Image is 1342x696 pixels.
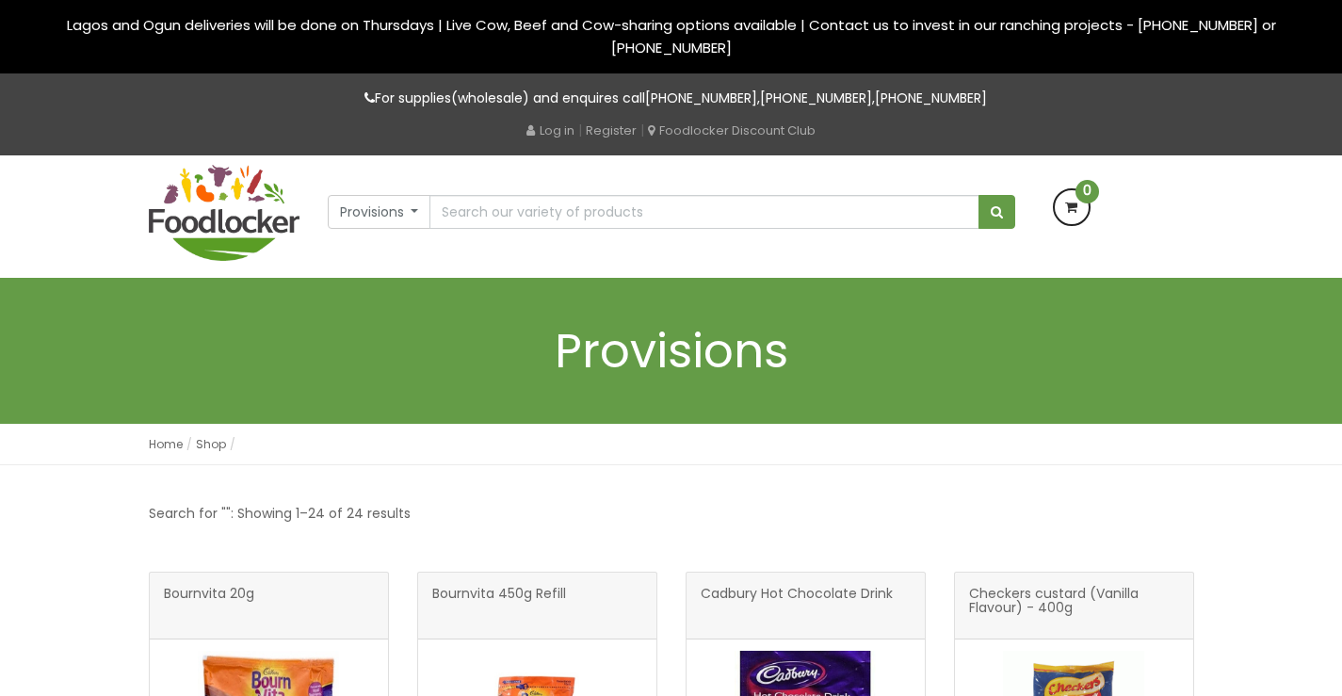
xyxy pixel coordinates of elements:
span: Bournvita 450g Refill [432,587,566,624]
span: Checkers custard (Vanilla Flavour) - 400g [969,587,1179,624]
input: Search our variety of products [429,195,978,229]
a: Shop [196,436,226,452]
p: Search for "": Showing 1–24 of 24 results [149,503,411,525]
p: For supplies(wholesale) and enquires call , , [149,88,1194,109]
img: FoodLocker [149,165,299,261]
a: Log in [526,121,574,139]
button: Provisions [328,195,431,229]
a: Register [586,121,637,139]
span: Cadbury Hot Chocolate Drink [701,587,893,624]
span: | [640,121,644,139]
a: [PHONE_NUMBER] [645,89,757,107]
span: | [578,121,582,139]
a: [PHONE_NUMBER] [760,89,872,107]
span: Bournvita 20g [164,587,254,624]
a: Foodlocker Discount Club [648,121,816,139]
h1: Provisions [149,325,1194,377]
span: Lagos and Ogun deliveries will be done on Thursdays | Live Cow, Beef and Cow-sharing options avai... [67,15,1276,57]
span: 0 [1075,180,1099,203]
a: Home [149,436,183,452]
a: [PHONE_NUMBER] [875,89,987,107]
